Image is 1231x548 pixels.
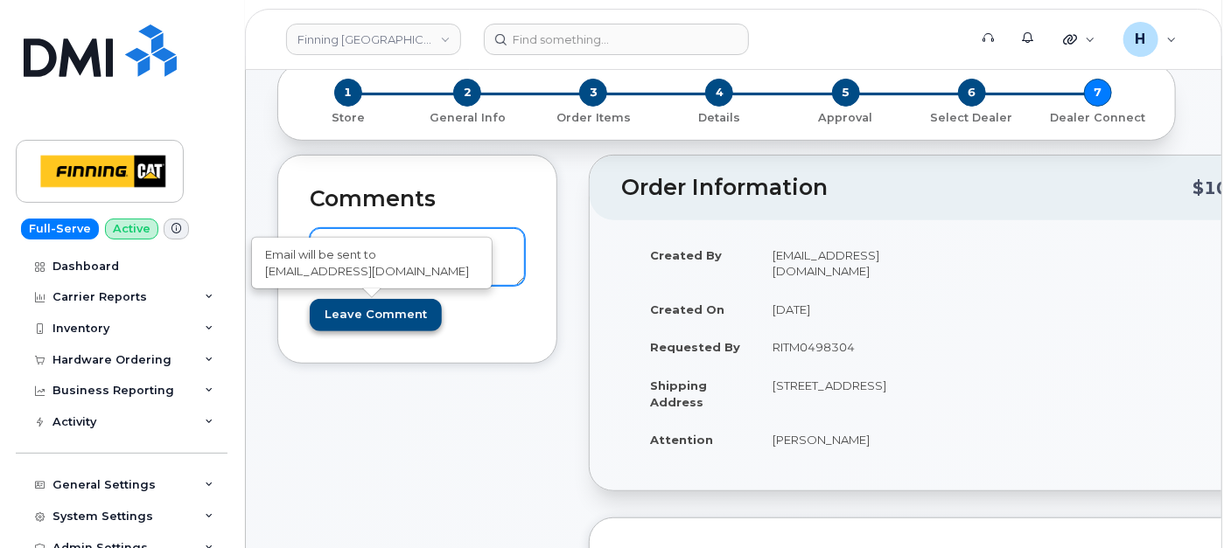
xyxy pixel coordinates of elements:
strong: Created By [650,248,722,262]
td: [STREET_ADDRESS] [757,366,940,420]
strong: Shipping Address [650,378,707,409]
input: Leave Comment [310,299,442,331]
p: Order Items [537,110,649,126]
td: [EMAIL_ADDRESS][DOMAIN_NAME] [757,236,940,290]
span: 1 [334,79,362,107]
span: 2 [453,79,481,107]
a: Finning Canada [286,24,461,55]
a: 1 Store [292,107,404,125]
p: Store [299,110,397,126]
span: H [1136,29,1146,50]
strong: Attention [650,433,713,447]
a: 5 Approval [783,107,909,125]
h2: Comments [310,187,525,212]
p: Details [663,110,775,126]
h2: Order Information [621,176,1193,200]
div: hakaur@dminc.com [1111,22,1189,57]
a: 3 Order Items [530,107,656,125]
strong: Created On [650,302,724,316]
p: Approval [790,110,902,126]
strong: Requested By [650,340,740,354]
a: 6 Select Dealer [909,107,1035,125]
input: Find something... [484,24,749,55]
span: 6 [958,79,986,107]
span: 3 [579,79,607,107]
td: RITM0498304 [757,328,940,366]
span: 5 [832,79,860,107]
p: General Info [411,110,523,126]
div: Quicklinks [1051,22,1108,57]
p: Select Dealer [916,110,1028,126]
a: 2 General Info [404,107,530,125]
td: [PERSON_NAME] [757,420,940,459]
a: 4 Details [656,107,782,125]
span: 4 [705,79,733,107]
div: Email will be sent to [EMAIL_ADDRESS][DOMAIN_NAME] [253,239,491,287]
td: [DATE] [757,290,940,329]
